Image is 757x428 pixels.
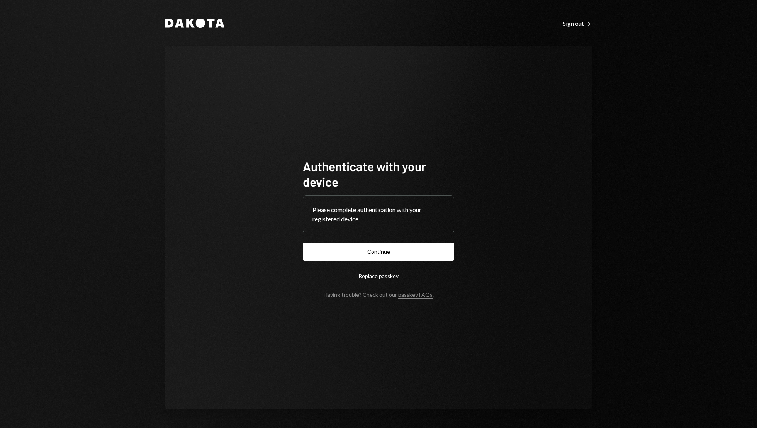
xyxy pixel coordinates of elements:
h1: Authenticate with your device [303,158,454,189]
button: Replace passkey [303,267,454,285]
a: Sign out [563,19,592,27]
a: passkey FAQs [398,291,433,299]
div: Having trouble? Check out our . [324,291,434,298]
button: Continue [303,243,454,261]
div: Sign out [563,20,592,27]
div: Please complete authentication with your registered device. [312,205,445,224]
